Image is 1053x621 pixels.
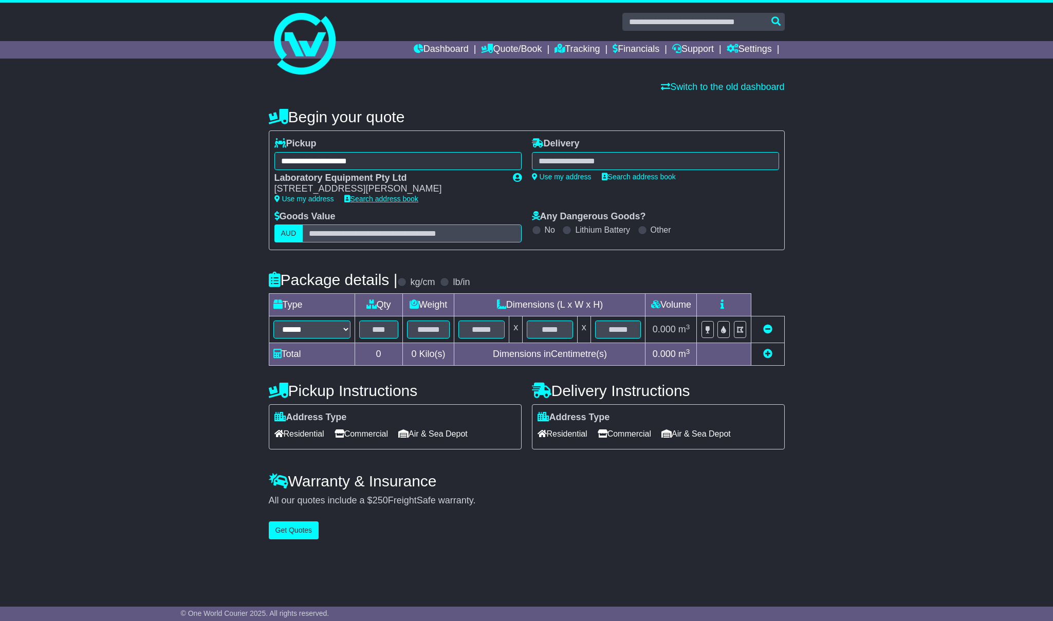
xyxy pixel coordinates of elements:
[453,277,470,288] label: lb/in
[355,343,402,366] td: 0
[274,426,324,442] span: Residential
[269,495,785,506] div: All our quotes include a $ FreightSafe warranty.
[538,412,610,423] label: Address Type
[402,294,454,316] td: Weight
[577,316,590,343] td: x
[269,473,785,490] h4: Warranty & Insurance
[545,225,555,235] label: No
[763,324,772,334] a: Remove this item
[274,183,503,195] div: [STREET_ADDRESS][PERSON_NAME]
[653,349,676,359] span: 0.000
[538,426,587,442] span: Residential
[335,426,388,442] span: Commercial
[454,343,645,366] td: Dimensions in Centimetre(s)
[269,271,398,288] h4: Package details |
[274,224,303,242] label: AUD
[509,316,523,343] td: x
[454,294,645,316] td: Dimensions (L x W x H)
[672,41,714,59] a: Support
[575,225,630,235] label: Lithium Battery
[532,138,580,149] label: Delivery
[763,349,772,359] a: Add new item
[414,41,469,59] a: Dashboard
[532,211,646,222] label: Any Dangerous Goods?
[686,323,690,331] sup: 3
[269,343,355,366] td: Total
[344,195,418,203] a: Search address book
[274,173,503,184] div: Laboratory Equipment Pty Ltd
[727,41,772,59] a: Settings
[269,521,319,539] button: Get Quotes
[686,348,690,355] sup: 3
[274,211,336,222] label: Goods Value
[373,495,388,505] span: 250
[269,294,355,316] td: Type
[355,294,402,316] td: Qty
[532,382,785,399] h4: Delivery Instructions
[602,173,676,181] a: Search address book
[678,349,690,359] span: m
[402,343,454,366] td: Kilo(s)
[532,173,592,181] a: Use my address
[481,41,542,59] a: Quote/Book
[398,426,468,442] span: Air & Sea Depot
[613,41,659,59] a: Financials
[555,41,600,59] a: Tracking
[598,426,651,442] span: Commercial
[269,108,785,125] h4: Begin your quote
[411,349,416,359] span: 0
[274,195,334,203] a: Use my address
[661,82,784,92] a: Switch to the old dashboard
[274,412,347,423] label: Address Type
[410,277,435,288] label: kg/cm
[274,138,317,149] label: Pickup
[645,294,697,316] td: Volume
[653,324,676,334] span: 0.000
[651,225,671,235] label: Other
[678,324,690,334] span: m
[661,426,731,442] span: Air & Sea Depot
[269,382,522,399] h4: Pickup Instructions
[181,609,329,617] span: © One World Courier 2025. All rights reserved.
